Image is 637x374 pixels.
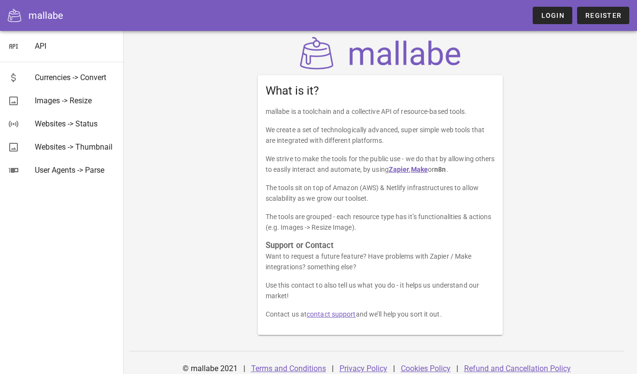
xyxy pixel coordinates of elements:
p: The tools are grouped - each resource type has it’s functionalities & actions (e.g. Images -> Res... [266,211,495,233]
a: Refund and Cancellation Policy [464,364,571,373]
div: mallabe [28,8,63,23]
span: Register [585,12,622,19]
div: Images -> Resize [35,96,116,105]
div: Websites -> Status [35,119,116,128]
a: contact support [307,310,356,318]
p: Want to request a future feature? Have problems with Zapier / Make integrations? something else? [266,251,495,272]
a: Privacy Policy [340,364,387,373]
p: We strive to make the tools for the public use - we do that by allowing others to easily interact... [266,153,495,175]
a: Login [533,7,572,24]
a: Cookies Policy [401,364,451,373]
p: We create a set of technologically advanced, super simple web tools that are integrated with diff... [266,125,495,146]
p: The tools sit on top of Amazon (AWS) & Netlify infrastructures to allow scalability as we grow ou... [266,182,495,204]
p: mallabe is a toolchain and a collective API of resource-based tools. [266,106,495,117]
span: Login [540,12,565,19]
p: Use this contact to also tell us what you do - it helps us understand our market! [266,280,495,301]
a: Register [577,7,629,24]
div: Currencies -> Convert [35,73,116,82]
img: mallabe Logo [297,37,464,69]
div: User Agents -> Parse [35,166,116,175]
a: Zapier [389,166,410,173]
p: Contact us at and we’ll help you sort it out. [266,309,495,319]
div: API [35,42,116,51]
div: Websites -> Thumbnail [35,142,116,152]
strong: n8n [434,166,446,173]
h3: Support or Contact [266,240,495,251]
div: What is it? [258,75,503,106]
a: Terms and Conditions [251,364,326,373]
a: Make [411,166,428,173]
